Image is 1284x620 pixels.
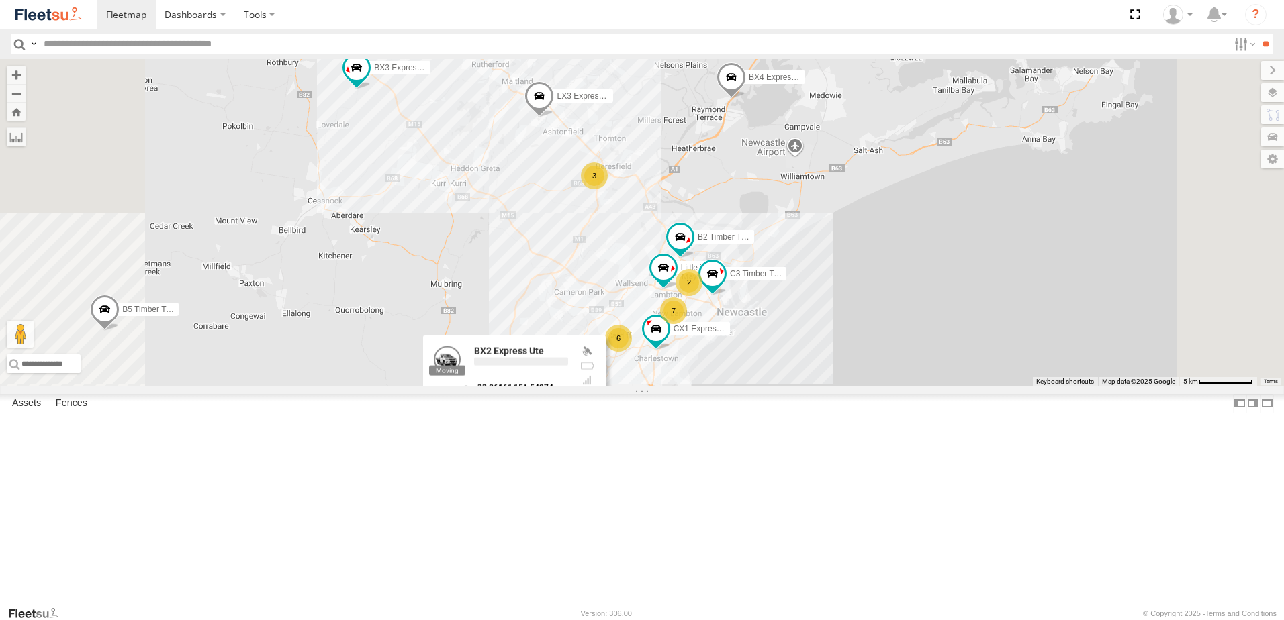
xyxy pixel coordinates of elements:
[122,305,181,314] span: B5 Timber Truck
[49,394,94,413] label: Fences
[7,66,26,84] button: Zoom in
[579,346,595,357] div: Valid GPS Fix
[474,346,568,356] div: BX2 Express Ute
[7,607,69,620] a: Visit our Website
[1183,378,1198,385] span: 5 km
[5,394,48,413] label: Assets
[1245,4,1267,25] i: ?
[7,84,26,103] button: Zoom out
[749,73,810,83] span: BX4 Express Ute
[1264,379,1278,384] a: Terms (opens in new tab)
[1246,394,1260,413] label: Dock Summary Table to the Right
[7,103,26,121] button: Zoom Home
[7,321,34,348] button: Drag Pegman onto the map to open Street View
[681,264,720,273] span: Little Truck
[698,232,756,242] span: B2 Timber Truck
[1158,5,1197,25] div: Oliver Lees
[605,325,632,352] div: 6
[660,297,687,324] div: 7
[1260,394,1274,413] label: Hide Summary Table
[514,383,553,393] strong: 151.54974
[1205,609,1277,617] a: Terms and Conditions
[1143,609,1277,617] div: © Copyright 2025 -
[579,375,595,386] div: Last Event GSM Signal Strength
[730,270,789,279] span: C3 Timber Truck
[474,383,512,393] strong: -33.06161
[374,63,435,72] span: BX3 Express Ute
[1102,378,1175,385] span: Map data ©2025 Google
[1229,34,1258,54] label: Search Filter Options
[474,384,568,401] div: ,
[676,269,702,296] div: 2
[674,324,735,333] span: CX1 Express Ute
[557,91,617,101] span: LX3 Express Ute
[28,34,39,54] label: Search Query
[1261,150,1284,168] label: Map Settings
[1179,377,1257,386] button: Map Scale: 5 km per 78 pixels
[581,162,608,189] div: 3
[579,361,595,372] div: No battery health information received from this device.
[13,5,83,23] img: fleetsu-logo-horizontal.svg
[1233,394,1246,413] label: Dock Summary Table to the Left
[7,127,26,146] label: Measure
[1036,377,1094,386] button: Keyboard shortcuts
[581,609,632,617] div: Version: 306.00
